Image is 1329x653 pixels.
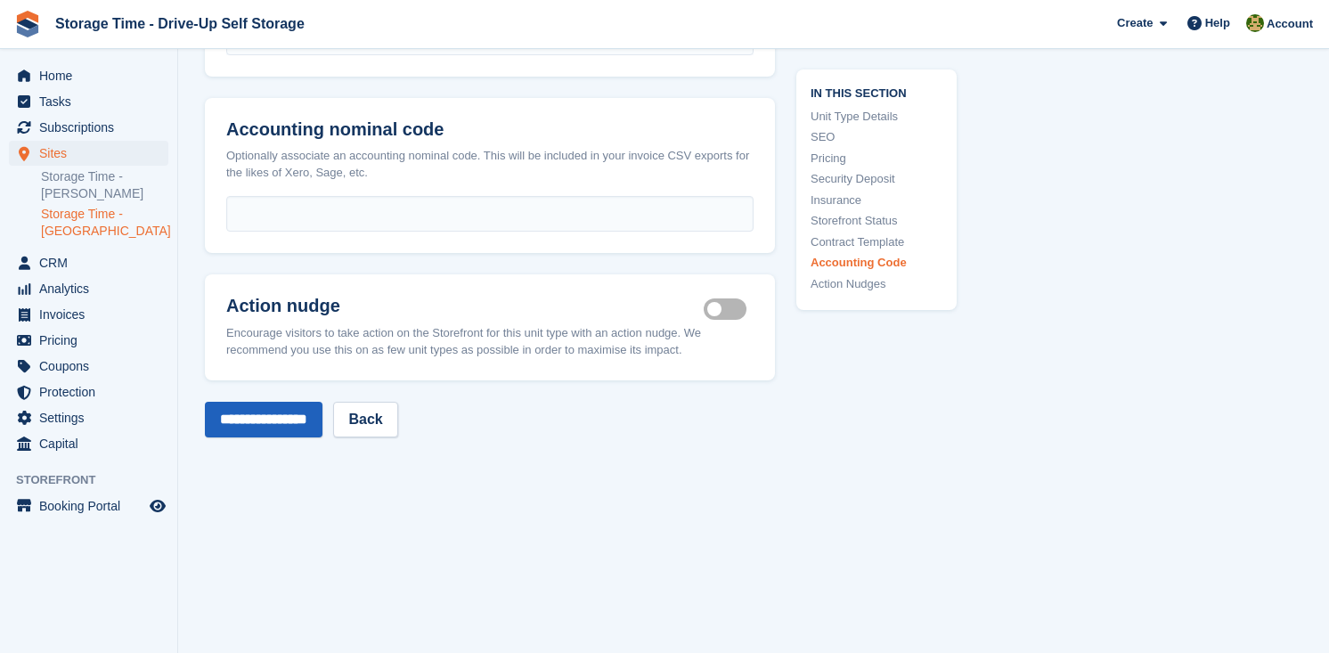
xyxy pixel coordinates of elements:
span: CRM [39,250,146,275]
a: menu [9,380,168,404]
a: Contract Template [811,233,942,251]
a: menu [9,115,168,140]
span: Invoices [39,302,146,327]
a: Pricing [811,150,942,167]
span: Analytics [39,276,146,301]
a: menu [9,431,168,456]
img: stora-icon-8386f47178a22dfd0bd8f6a31ec36ba5ce8667c1dd55bd0f319d3a0aa187defe.svg [14,11,41,37]
span: Account [1267,15,1313,33]
span: Capital [39,431,146,456]
a: Preview store [147,495,168,517]
a: menu [9,302,168,327]
a: menu [9,405,168,430]
a: Insurance [811,192,942,209]
a: Storage Time - [PERSON_NAME] [41,168,168,202]
img: Zain Sarwar [1246,14,1264,32]
span: Booking Portal [39,494,146,518]
a: menu [9,250,168,275]
a: menu [9,354,168,379]
span: Create [1117,14,1153,32]
span: In this section [811,84,942,101]
h2: Accounting nominal code [226,119,754,140]
a: menu [9,328,168,353]
a: menu [9,276,168,301]
span: Tasks [39,89,146,114]
div: Encourage visitors to take action on the Storefront for this unit type with an action nudge. We r... [226,324,754,359]
a: Security Deposit [811,170,942,188]
a: SEO [811,128,942,146]
a: menu [9,141,168,166]
label: Is active [704,307,754,310]
span: Home [39,63,146,88]
a: Accounting Code [811,254,942,272]
span: Protection [39,380,146,404]
span: Coupons [39,354,146,379]
a: Action Nudges [811,275,942,293]
span: Subscriptions [39,115,146,140]
span: Storefront [16,471,177,489]
a: Unit Type Details [811,108,942,126]
a: Storefront Status [811,212,942,230]
a: menu [9,63,168,88]
a: Storage Time - [GEOGRAPHIC_DATA] [41,206,168,240]
a: menu [9,494,168,518]
div: Optionally associate an accounting nominal code. This will be included in your invoice CSV export... [226,147,754,182]
a: menu [9,89,168,114]
h2: Action nudge [226,296,704,317]
a: Storage Time - Drive-Up Self Storage [48,9,312,38]
span: Sites [39,141,146,166]
span: Pricing [39,328,146,353]
span: Help [1205,14,1230,32]
a: Back [333,402,397,437]
span: Settings [39,405,146,430]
